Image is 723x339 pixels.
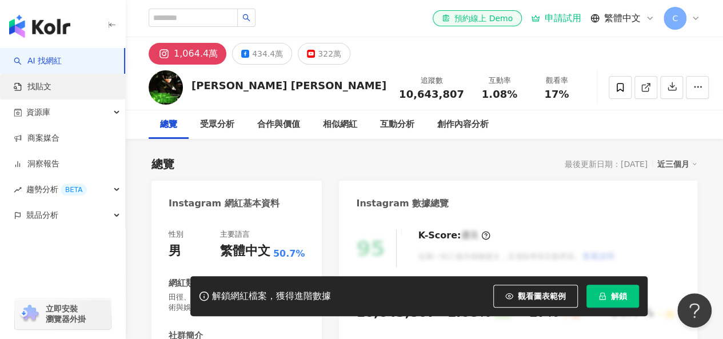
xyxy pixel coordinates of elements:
[169,229,183,240] div: 性別
[482,89,517,100] span: 1.08%
[518,292,566,301] span: 觀看圖表範例
[437,118,489,131] div: 創作內容分析
[611,292,627,301] span: 解鎖
[672,12,678,25] span: C
[252,46,283,62] div: 434.4萬
[298,43,350,65] button: 322萬
[657,157,697,172] div: 近三個月
[323,118,357,131] div: 相似網紅
[380,118,414,131] div: 互動分析
[61,184,87,196] div: BETA
[273,248,305,260] span: 50.7%
[442,13,513,24] div: 預約線上 Demo
[418,229,490,242] div: K-Score :
[586,285,639,308] button: 解鎖
[544,89,569,100] span: 17%
[433,10,522,26] a: 預約線上 Demo
[14,55,62,67] a: searchAI 找網紅
[356,197,449,210] div: Instagram 數據總覽
[169,197,279,210] div: Instagram 網紅基本資料
[14,133,59,144] a: 商案媒合
[220,229,250,240] div: 主要語言
[14,158,59,170] a: 洞察報告
[169,242,181,260] div: 男
[220,242,270,260] div: 繁體中文
[174,46,218,62] div: 1,064.4萬
[242,14,250,22] span: search
[18,305,41,323] img: chrome extension
[257,118,300,131] div: 合作與價值
[160,118,177,131] div: 總覽
[200,118,234,131] div: 受眾分析
[26,202,58,228] span: 競品分析
[399,75,464,86] div: 追蹤數
[15,298,111,329] a: chrome extension立即安裝 瀏覽器外掛
[212,290,331,302] div: 解鎖網紅檔案，獲得進階數據
[232,43,292,65] button: 434.4萬
[598,292,606,300] span: lock
[478,75,521,86] div: 互動率
[151,156,174,172] div: 總覽
[26,177,87,202] span: 趨勢分析
[318,46,341,62] div: 322萬
[493,285,578,308] button: 觀看圖表範例
[535,75,578,86] div: 觀看率
[149,70,183,105] img: KOL Avatar
[14,81,51,93] a: 找貼文
[149,43,226,65] button: 1,064.4萬
[26,99,50,125] span: 資源庫
[399,88,464,100] span: 10,643,807
[565,159,648,169] div: 最後更新日期：[DATE]
[604,12,641,25] span: 繁體中文
[14,186,22,194] span: rise
[9,15,70,38] img: logo
[531,13,581,24] a: 申請試用
[46,304,86,324] span: 立即安裝 瀏覽器外掛
[191,78,386,93] div: [PERSON_NAME] [PERSON_NAME]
